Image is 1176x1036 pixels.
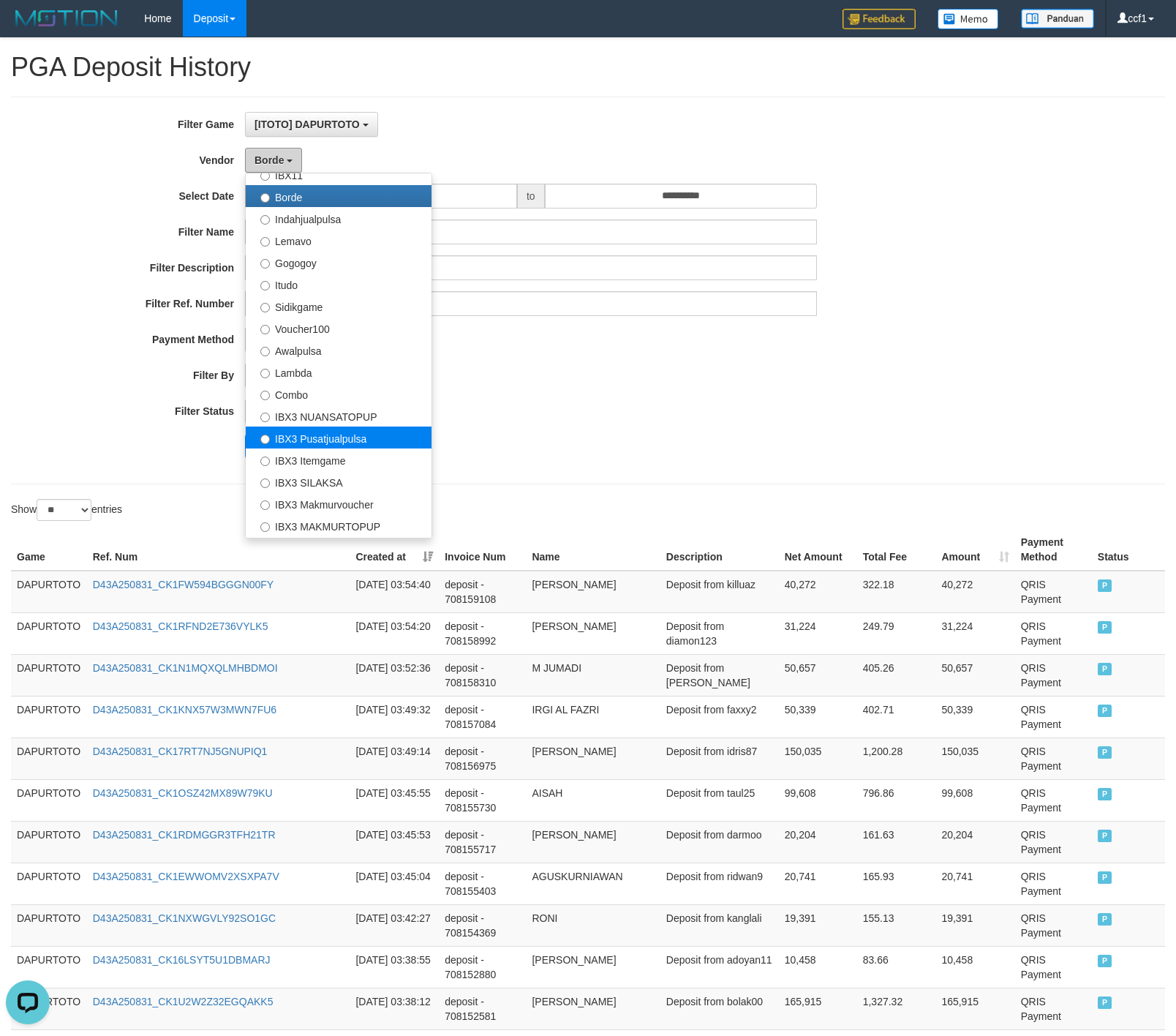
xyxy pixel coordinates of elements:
[857,696,936,737] td: 402.71
[1015,946,1092,988] td: QRIS Payment
[935,946,1014,988] td: 10,458
[779,863,857,904] td: 20,741
[935,696,1014,737] td: 50,339
[11,737,87,779] td: DAPURTOTO
[245,112,378,137] button: [ITOTO] DAPURTOTO
[526,821,660,863] td: [PERSON_NAME]
[526,529,660,571] th: Name
[93,620,268,632] a: D43A250831_CK1RFND2E736VYLK5
[660,696,779,737] td: Deposit from faxxy2
[93,787,273,799] a: D43A250831_CK1OSZ42MX89W79KU
[11,529,87,571] th: Game
[1015,821,1092,863] td: QRIS Payment
[660,863,779,904] td: Deposit from ridwan9
[779,696,857,737] td: 50,339
[857,904,936,946] td: 155.13
[246,207,431,229] label: Indahjualpulsa
[857,988,936,1029] td: 1,327.32
[260,303,270,312] input: Sidikgame
[246,317,431,339] label: Voucher100
[779,612,857,654] td: 31,224
[260,522,270,532] input: IBX3 MAKMURTOPUP
[660,779,779,821] td: Deposit from taul25
[439,904,526,946] td: deposit - 708154369
[660,904,779,946] td: Deposit from kanglali
[1098,871,1112,884] span: PAID
[1098,663,1112,675] span: PAID
[857,946,936,988] td: 83.66
[11,696,87,737] td: DAPURTOTO
[11,863,87,904] td: DAPURTOTO
[660,571,779,613] td: Deposit from killuaz
[11,7,122,29] img: MOTION_logo.png
[245,148,302,173] button: Borde
[526,863,660,904] td: AGUSKURNIAWAN
[11,904,87,946] td: DAPURTOTO
[526,904,660,946] td: RONI
[246,492,431,514] label: IBX3 Makmurvoucher
[938,9,999,29] img: Button%20Memo.svg
[517,184,545,209] span: to
[1092,529,1165,571] th: Status
[857,612,936,654] td: 249.79
[11,654,87,696] td: DAPURTOTO
[260,281,270,290] input: Itudo
[246,163,431,185] label: IBX11
[935,779,1014,821] td: 99,608
[246,251,431,273] label: Gogogoy
[1098,579,1112,592] span: PAID
[1015,571,1092,613] td: QRIS Payment
[935,863,1014,904] td: 20,741
[1015,696,1092,737] td: QRIS Payment
[11,53,1165,82] h1: PGA Deposit History
[1015,904,1092,946] td: QRIS Payment
[11,946,87,988] td: DAPURTOTO
[935,529,1014,571] th: Amount: activate to sort column ascending
[1015,612,1092,654] td: QRIS Payment
[11,612,87,654] td: DAPURTOTO
[779,529,857,571] th: Net Amount
[660,654,779,696] td: Deposit from [PERSON_NAME]
[1015,779,1092,821] td: QRIS Payment
[93,662,278,674] a: D43A250831_CK1N1MQXQLMHBDMOI
[935,988,1014,1029] td: 165,915
[439,779,526,821] td: deposit - 708155730
[350,737,439,779] td: [DATE] 03:49:14
[350,988,439,1029] td: [DATE] 03:38:12
[1021,9,1094,29] img: panduan.png
[526,696,660,737] td: IRGI AL FAZRI
[1098,830,1112,842] span: PAID
[935,612,1014,654] td: 31,224
[843,9,916,29] img: Feedback.jpg
[857,737,936,779] td: 1,200.28
[350,821,439,863] td: [DATE] 03:45:53
[260,457,270,466] input: IBX3 Itemgame
[255,119,360,130] span: [ITOTO] DAPURTOTO
[350,946,439,988] td: [DATE] 03:38:55
[1015,988,1092,1029] td: QRIS Payment
[260,215,270,225] input: Indahjualpulsa
[857,779,936,821] td: 796.86
[260,193,270,203] input: Borde
[260,325,270,334] input: Voucher100
[1015,654,1092,696] td: QRIS Payment
[857,529,936,571] th: Total Fee
[526,654,660,696] td: M JUMADI
[857,571,936,613] td: 322.18
[857,821,936,863] td: 161.63
[246,470,431,492] label: IBX3 SILAKSA
[1098,913,1112,926] span: PAID
[260,369,270,378] input: Lambda
[246,405,431,427] label: IBX3 NUANSATOPUP
[660,821,779,863] td: Deposit from darmoo
[935,571,1014,613] td: 40,272
[87,529,350,571] th: Ref. Num
[260,259,270,269] input: Gogogoy
[350,696,439,737] td: [DATE] 03:49:32
[350,529,439,571] th: Created at: activate to sort column ascending
[779,779,857,821] td: 99,608
[246,448,431,470] label: IBX3 Itemgame
[37,499,91,521] select: Showentries
[439,863,526,904] td: deposit - 708155403
[350,904,439,946] td: [DATE] 03:42:27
